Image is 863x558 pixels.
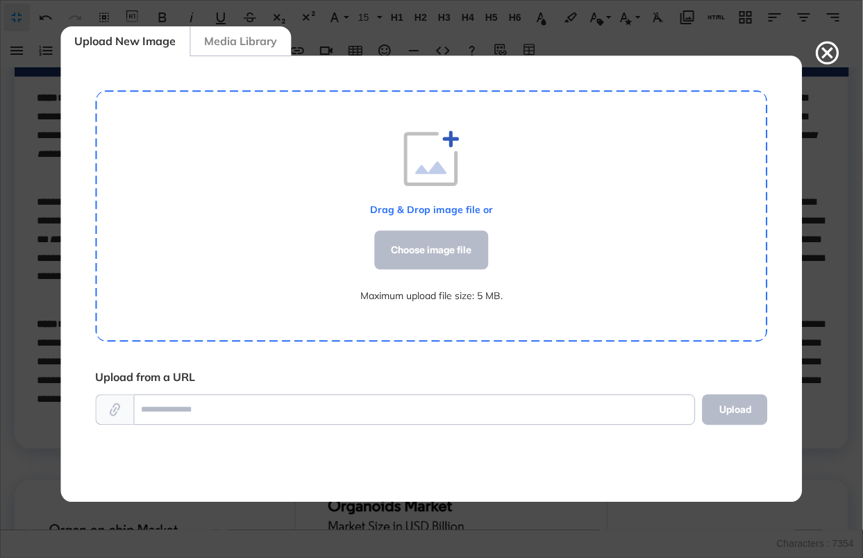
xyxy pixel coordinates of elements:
button: Upload [703,395,768,425]
div: Upload from a URL [95,369,768,384]
div: Choose image file [375,230,489,269]
div: Drag & Drop image file or [370,204,493,215]
div: Media Library [190,26,291,56]
div: Upload New Image [60,26,190,56]
div: Maximum upload file size: 5 MB. [360,290,503,301]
